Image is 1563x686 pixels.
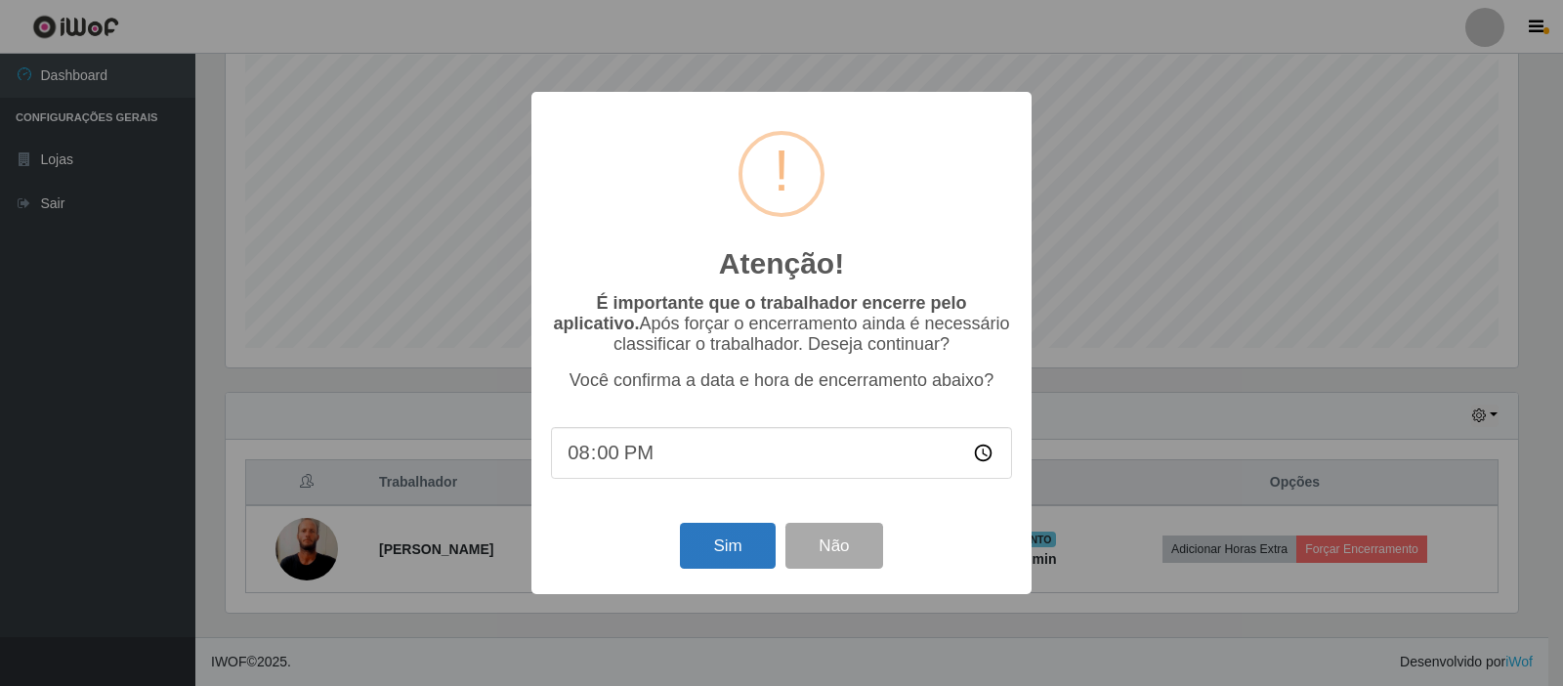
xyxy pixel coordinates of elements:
p: Você confirma a data e hora de encerramento abaixo? [551,370,1012,391]
p: Após forçar o encerramento ainda é necessário classificar o trabalhador. Deseja continuar? [551,293,1012,355]
h2: Atenção! [719,246,844,281]
button: Sim [680,523,775,569]
button: Não [785,523,882,569]
b: É importante que o trabalhador encerre pelo aplicativo. [553,293,966,333]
